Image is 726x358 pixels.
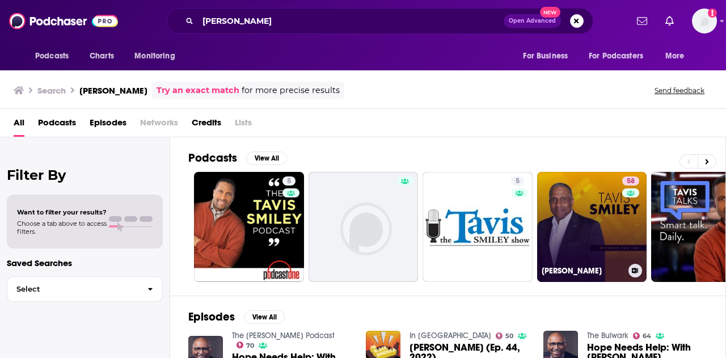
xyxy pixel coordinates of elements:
[242,84,340,97] span: for more precise results
[665,48,685,64] span: More
[38,113,76,137] a: Podcasts
[692,9,717,33] span: Logged in as gabrielle.gantz
[82,45,121,67] a: Charts
[496,332,514,339] a: 50
[7,285,138,293] span: Select
[79,85,147,96] h3: [PERSON_NAME]
[537,172,647,282] a: 58[PERSON_NAME]
[232,331,335,340] a: The Michael Steele Podcast
[90,48,114,64] span: Charts
[410,331,491,340] a: In Black America
[7,167,163,183] h2: Filter By
[708,9,717,18] svg: Add a profile image
[622,176,639,186] a: 58
[651,86,708,95] button: Send feedback
[515,45,582,67] button: open menu
[7,276,163,302] button: Select
[90,113,126,137] a: Episodes
[540,7,560,18] span: New
[37,85,66,96] h3: Search
[198,12,504,30] input: Search podcasts, credits, & more...
[14,113,24,137] a: All
[35,48,69,64] span: Podcasts
[167,8,593,34] div: Search podcasts, credits, & more...
[134,48,175,64] span: Monitoring
[643,334,651,339] span: 64
[523,48,568,64] span: For Business
[17,208,107,216] span: Want to filter your results?
[237,342,255,348] a: 70
[9,10,118,32] img: Podchaser - Follow, Share and Rate Podcasts
[504,14,561,28] button: Open AdvancedNew
[126,45,189,67] button: open menu
[17,220,107,235] span: Choose a tab above to access filters.
[7,258,163,268] p: Saved Searches
[692,9,717,33] img: User Profile
[589,48,643,64] span: For Podcasters
[188,151,237,165] h2: Podcasts
[192,113,221,137] a: Credits
[287,176,291,187] span: 5
[246,151,287,165] button: View All
[587,331,628,340] a: The Bulwark
[27,45,83,67] button: open menu
[244,310,285,324] button: View All
[246,343,254,348] span: 70
[188,310,235,324] h2: Episodes
[627,176,635,187] span: 58
[542,266,624,276] h3: [PERSON_NAME]
[657,45,699,67] button: open menu
[140,113,178,137] span: Networks
[633,332,652,339] a: 64
[188,310,285,324] a: EpisodesView All
[581,45,660,67] button: open menu
[157,84,239,97] a: Try an exact match
[505,334,513,339] span: 50
[509,18,556,24] span: Open Advanced
[194,172,304,282] a: 5
[423,172,533,282] a: 5
[511,176,524,186] a: 5
[632,11,652,31] a: Show notifications dropdown
[661,11,678,31] a: Show notifications dropdown
[516,176,520,187] span: 5
[692,9,717,33] button: Show profile menu
[282,176,296,186] a: 5
[235,113,252,137] span: Lists
[188,151,287,165] a: PodcastsView All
